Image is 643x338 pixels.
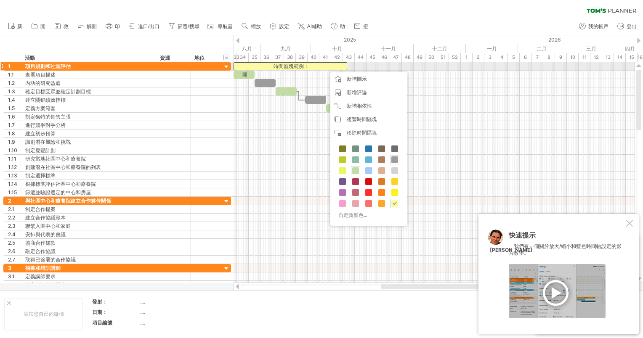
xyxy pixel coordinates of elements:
div: February 2026 [518,44,565,53]
div: 建立合作協議範本 [25,214,151,222]
div: 創建潛在社區中心和療養院的列表 [25,163,151,171]
span: 導航器 [218,24,233,29]
div: 安排與代表的會議 [25,230,151,238]
div: 45 [367,53,378,62]
font: 新增相依性 [347,103,372,109]
div: [PERSON_NAME] [490,247,532,254]
div: 自定義顏色... [335,209,401,221]
a: 縮放 [239,21,263,32]
div: 2.2 [8,214,21,222]
div: 敲定合作協議 [25,247,151,255]
span: 助 [340,24,345,29]
div: 1.3 [8,87,21,95]
div: 1.15 [8,188,21,196]
div: 確定目標受眾並確定計劃目標 [25,87,151,95]
div: 2.1 [8,205,21,213]
div: 1.6 [8,113,21,121]
div: 14 [614,53,626,62]
div: 48 [402,53,414,62]
span: 登出 [627,24,637,29]
div: 1 [461,53,473,62]
div: 40 [308,53,319,62]
div: 1.11 [8,155,21,163]
div: 制定選擇標準 [25,172,151,180]
div: 與社區中心和療養院建立合作夥伴關係 [25,197,151,205]
div: 制定獨特的銷售主張 [25,113,151,121]
div: September 2025 [260,44,311,53]
div: 34 [237,53,249,62]
div: 12 [590,53,602,62]
div: 資源 [160,54,186,62]
div: 制定應變計劃 [25,146,151,154]
div: 查看項目描述 [25,71,151,79]
div: 5 [508,53,520,62]
div: 37 [272,53,284,62]
div: 研究當地社區中心和療養院 [25,155,151,163]
div: 2.3 [8,222,21,230]
div: November 2025 [363,44,414,53]
div: 定義講師要求 [25,272,151,280]
div: 聯繫入圍中心和家庭 [25,222,151,230]
div: 篩選並驗證選定的中心和房屋 [25,188,151,196]
div: 1.7 [8,121,21,129]
div: 2 [8,197,21,205]
div: 1.10 [8,146,21,154]
span: 開 [40,24,45,29]
div: 51 [437,53,449,62]
a: 篩選/搜尋 [166,21,202,32]
div: .... [140,309,211,316]
span: 移除時間區塊 [347,129,377,136]
div: 3.2 [8,281,21,289]
div: 日期： [92,309,138,316]
span: 篩選/搜尋 [178,24,199,29]
div: 2.5 [8,239,21,247]
a: AI輔助 [296,21,324,32]
div: 識別潛在風險和挑戰 [25,138,151,146]
span: 我的帳戶 [588,24,608,29]
div: October 2025 [311,44,363,53]
div: 3.1 [8,272,21,280]
div: 7 [531,53,543,62]
div: 1.2 [8,79,21,87]
a: 㨟 [352,21,371,32]
div: 根據標準評估社區中心和療養院 [25,180,151,188]
div: 49 [414,53,425,62]
span: 印 [115,24,120,29]
div: 2 [473,53,484,62]
div: 6 [520,53,531,62]
div: 1.14 [8,180,21,188]
a: 新 [6,21,25,32]
div: 1.8 [8,129,21,137]
div: 招募和培訓講師 [25,264,151,272]
div: 制定合作提案 [25,205,151,213]
div: August 2025 [208,44,260,53]
div: 8 [543,53,555,62]
div: 時間區塊範例： [234,62,347,70]
a: 進口/出口 [127,21,162,32]
div: 38 [284,53,296,62]
span: 複製時間區塊 [347,116,377,122]
div: 制定講師職位描述 [25,281,151,289]
div: 建立初步預算 [25,129,151,137]
div: 13 [602,53,614,62]
div: 項目規劃和社區評估 [25,62,151,70]
div: 定義方案範圍 [25,104,151,112]
a: 解開 [75,21,99,32]
a: 登出 [615,21,639,32]
div: 1.12 [8,163,21,171]
div: .... [140,319,211,326]
span: 救 [64,24,69,29]
a: 印 [104,21,122,32]
div: 9 [555,53,567,62]
div: 新增評論 [330,86,407,99]
div: 內功的研究益處 [25,79,151,87]
div: 1.13 [8,172,21,180]
div: 發射： [92,298,138,305]
div: 46 [378,53,390,62]
span: 進口/出口 [138,24,159,29]
div: 2.4 [8,230,21,238]
div: 39 [296,53,308,62]
div: January 2026 [466,44,518,53]
div: 協商合作條款 [25,239,151,247]
div: 1.9 [8,138,21,146]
